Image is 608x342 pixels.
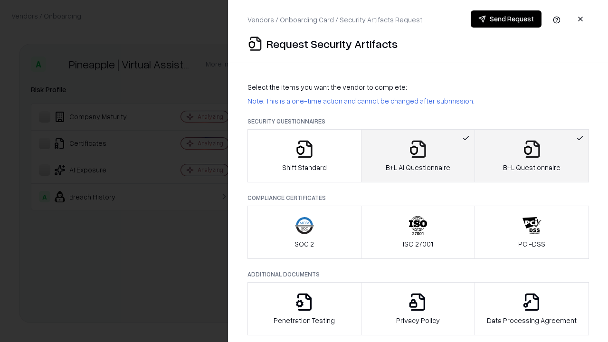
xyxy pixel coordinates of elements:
[247,82,589,92] p: Select the items you want the vendor to complete:
[475,282,589,335] button: Data Processing Agreement
[361,206,475,259] button: ISO 27001
[247,270,589,278] p: Additional Documents
[247,206,361,259] button: SOC 2
[247,117,589,125] p: Security Questionnaires
[471,10,541,28] button: Send Request
[518,239,545,249] p: PCI-DSS
[247,96,589,106] p: Note: This is a one-time action and cannot be changed after submission.
[247,15,422,25] p: Vendors / Onboarding Card / Security Artifacts Request
[361,129,475,182] button: B+L AI Questionnaire
[396,315,440,325] p: Privacy Policy
[294,239,314,249] p: SOC 2
[403,239,433,249] p: ISO 27001
[361,282,475,335] button: Privacy Policy
[266,36,398,51] p: Request Security Artifacts
[386,162,450,172] p: B+L AI Questionnaire
[247,282,361,335] button: Penetration Testing
[274,315,335,325] p: Penetration Testing
[247,194,589,202] p: Compliance Certificates
[475,206,589,259] button: PCI-DSS
[503,162,560,172] p: B+L Questionnaire
[475,129,589,182] button: B+L Questionnaire
[247,129,361,182] button: Shift Standard
[282,162,327,172] p: Shift Standard
[487,315,577,325] p: Data Processing Agreement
